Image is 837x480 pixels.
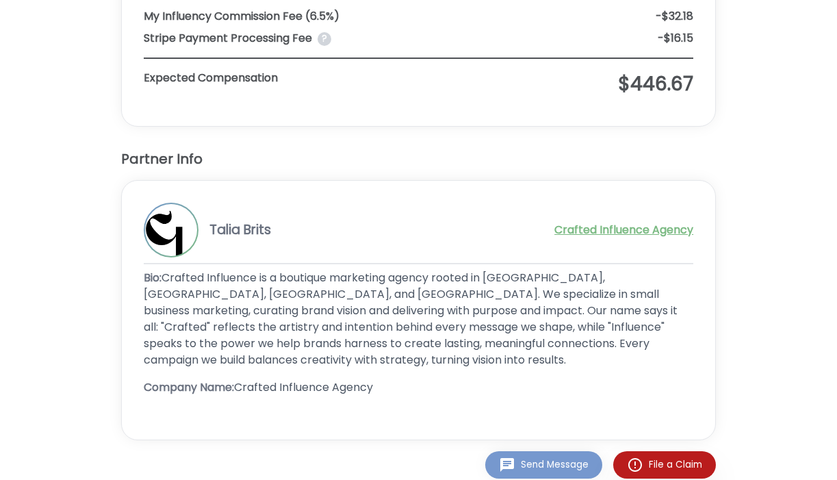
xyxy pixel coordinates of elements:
[656,8,693,25] h3: - $32.18
[618,70,693,99] h1: $446.67
[318,32,331,46] span: Stripe charges: (0.25% + 2.9% + $0.55) per transaction
[499,457,589,473] div: Send Message
[144,379,693,396] div: Company Name:
[144,270,693,368] div: Bio:
[613,451,716,479] button: File a Claim
[144,30,331,47] h3: Stripe Payment Processing Fee
[658,30,693,47] h3: - $16.15
[234,379,373,395] p: Crafted Influence Agency
[145,204,197,256] img: Profile
[144,8,339,25] h3: My Influency Commission Fee (6.5%)
[144,70,278,99] h3: Expected Compensation
[209,220,271,240] p: Talia Brits
[554,222,693,238] a: Crafted Influence Agency
[144,270,678,368] p: Crafted Influence is a boutique marketing agency rooted in [GEOGRAPHIC_DATA], [GEOGRAPHIC_DATA], ...
[121,149,716,169] h2: Partner Info
[627,457,702,473] div: File a Claim
[485,451,602,479] button: Send Message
